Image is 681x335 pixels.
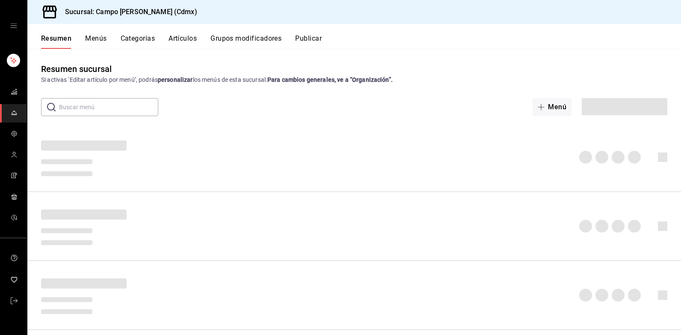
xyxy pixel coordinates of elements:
[41,34,681,49] div: navigation tabs
[169,34,197,49] button: Artículos
[295,34,322,49] button: Publicar
[41,34,71,49] button: Resumen
[158,76,193,83] strong: personalizar
[267,76,393,83] strong: Para cambios generales, ve a “Organización”.
[121,34,155,49] button: Categorías
[41,63,112,75] div: Resumen sucursal
[210,34,281,49] button: Grupos modificadores
[58,7,197,17] h3: Sucursal: Campo [PERSON_NAME] (Cdmx)
[41,75,667,84] div: Si activas ‘Editar artículo por menú’, podrás los menús de esta sucursal.
[10,22,17,29] button: open drawer
[85,34,107,49] button: Menús
[533,98,571,116] button: Menú
[59,99,158,116] input: Buscar menú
